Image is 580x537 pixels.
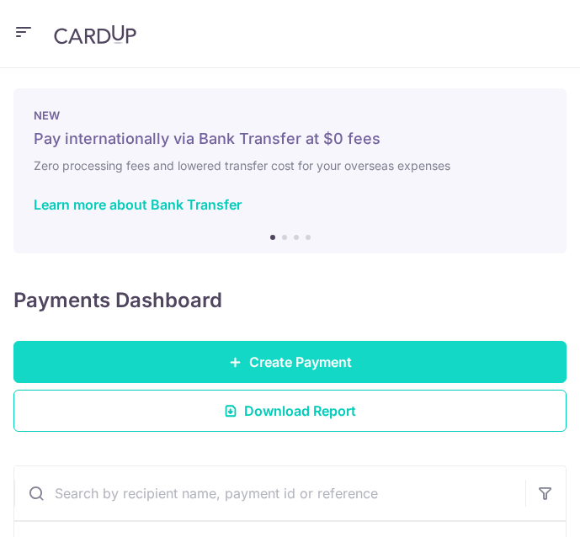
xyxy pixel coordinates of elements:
[13,390,567,432] a: Download Report
[54,24,136,45] img: CardUp
[14,466,525,520] input: Search by recipient name, payment id or reference
[39,12,73,27] span: Help
[34,129,546,149] h5: Pay internationally via Bank Transfer at $0 fees
[34,109,546,122] p: NEW
[13,287,222,314] h4: Payments Dashboard
[13,341,567,383] a: Create Payment
[244,401,356,421] span: Download Report
[249,352,352,372] span: Create Payment
[34,156,546,176] h6: Zero processing fees and lowered transfer cost for your overseas expenses
[34,196,242,213] a: Learn more about Bank Transfer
